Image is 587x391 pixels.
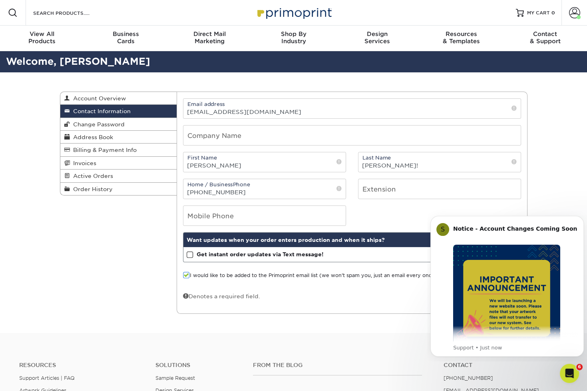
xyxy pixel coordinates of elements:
a: Account Overview [60,92,177,105]
span: 0 [551,10,555,16]
span: Design [335,30,419,38]
input: SEARCH PRODUCTS..... [32,8,110,18]
span: 6 [576,364,583,370]
a: Order History [60,183,177,195]
span: Billing & Payment Info [70,147,137,153]
img: Primoprint [254,4,334,21]
span: Resources [419,30,503,38]
a: Sample Request [155,375,195,381]
a: Invoices [60,157,177,170]
a: Address Book [60,131,177,144]
a: Contact [444,362,568,369]
a: Direct MailMarketing [168,26,252,51]
span: Contact [503,30,587,38]
span: Shop By [252,30,336,38]
a: Resources& Templates [419,26,503,51]
a: Billing & Payment Info [60,144,177,156]
a: [PHONE_NUMBER] [444,375,493,381]
span: Invoices [70,160,96,166]
label: I would like to be added to the Primoprint email list (we won't spam you, just an email every onc... [183,272,464,279]
div: & Templates [419,30,503,45]
span: Contact Information [70,108,131,114]
div: Industry [252,30,336,45]
div: Services [335,30,419,45]
span: Order History [70,186,113,192]
iframe: Intercom notifications message [427,209,587,361]
strong: Get instant order updates via Text message! [197,251,324,257]
h4: From the Blog [253,362,422,369]
h4: Resources [19,362,143,369]
a: BusinessCards [84,26,168,51]
span: Direct Mail [168,30,252,38]
iframe: Intercom live chat [560,364,579,383]
div: Marketing [168,30,252,45]
span: Address Book [70,134,113,140]
span: Business [84,30,168,38]
a: Contact Information [60,105,177,118]
span: MY CART [527,10,550,16]
a: DesignServices [335,26,419,51]
iframe: Google Customer Reviews [2,367,68,388]
span: Change Password [70,121,125,128]
span: Account Overview [70,95,126,102]
h4: Solutions [155,362,241,369]
div: & Support [503,30,587,45]
a: Change Password [60,118,177,131]
div: Denotes a required field. [183,292,260,300]
div: Cards [84,30,168,45]
a: Shop ByIndustry [252,26,336,51]
div: Want updates when your order enters production and when it ships? [183,233,521,247]
a: Contact& Support [503,26,587,51]
a: Active Orders [60,170,177,182]
span: Active Orders [70,173,113,179]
